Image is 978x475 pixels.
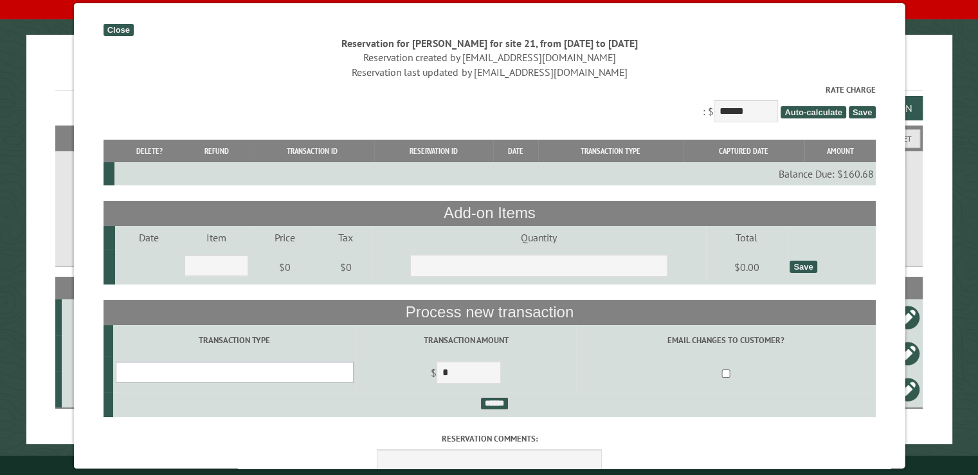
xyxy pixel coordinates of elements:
td: Total [705,226,788,249]
div: Reservation for [PERSON_NAME] for site 21, from [DATE] to [DATE] [103,36,876,50]
label: Transaction Amount [358,334,574,346]
div: : $ [103,84,876,126]
th: Transaction ID [249,140,374,162]
th: Amount [804,140,875,162]
td: Tax [319,226,372,249]
span: Auto-calculate [780,106,846,118]
td: $0 [249,249,319,285]
div: 21 [67,311,111,324]
div: Close [103,24,133,36]
th: Add-on Items [103,201,876,225]
th: Reservation ID [374,140,493,162]
td: $0.00 [705,249,788,285]
th: Refund [183,140,249,162]
label: Email changes to customer? [577,334,873,346]
label: Reservation comments: [103,433,876,445]
h2: Filters [55,126,923,150]
td: $ [356,356,575,392]
td: $0 [319,249,372,285]
div: Save [789,261,816,273]
span: Save [848,106,875,118]
th: Captured Date [682,140,804,162]
td: Date [114,226,182,249]
div: Reservation created by [EMAIL_ADDRESS][DOMAIN_NAME] [103,50,876,64]
td: Quantity [372,226,705,249]
td: Balance Due: $160.68 [114,162,876,185]
div: 37 [67,383,111,396]
th: Transaction Type [538,140,682,162]
small: © Campground Commander LLC. All rights reserved. [417,461,562,469]
th: Delete? [114,140,184,162]
h1: Reservations [55,55,923,91]
td: Price [249,226,319,249]
th: Site [62,277,113,299]
td: Item [182,226,249,249]
label: Rate Charge [103,84,876,96]
label: Transaction Type [115,334,354,346]
div: 38 [67,347,111,360]
div: Reservation last updated by [EMAIL_ADDRESS][DOMAIN_NAME] [103,65,876,79]
th: Date [493,140,538,162]
th: Process new transaction [103,300,876,324]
